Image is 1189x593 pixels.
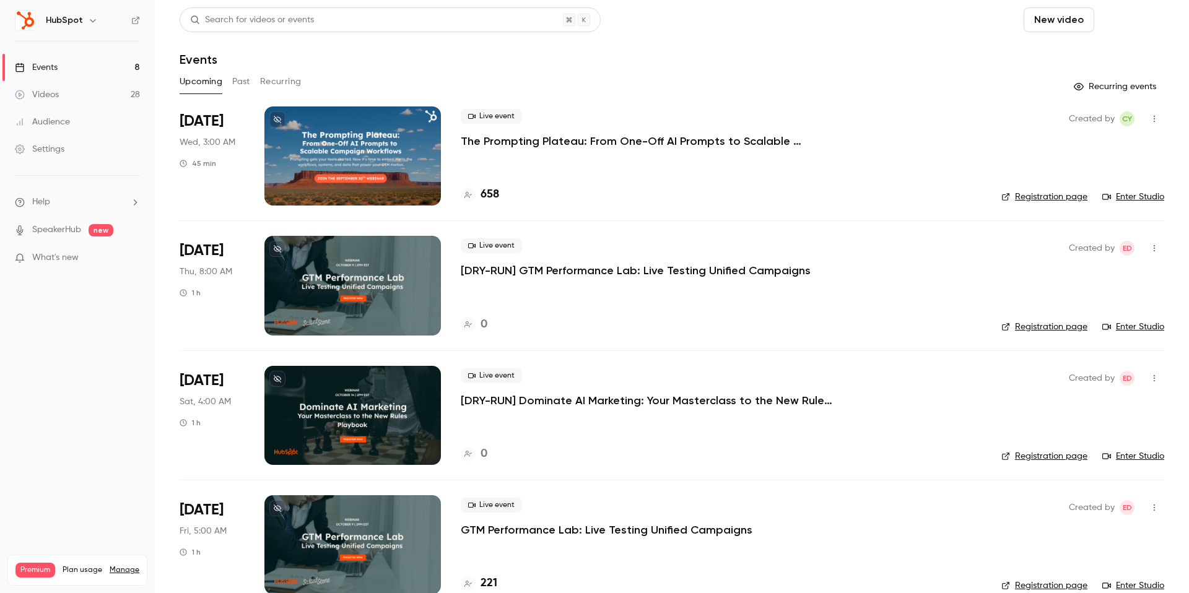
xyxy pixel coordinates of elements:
[1102,579,1164,592] a: Enter Studio
[461,238,522,253] span: Live event
[15,196,140,209] li: help-dropdown-opener
[180,366,245,465] div: Oct 3 Fri, 11:00 AM (America/Los Angeles)
[1001,450,1087,462] a: Registration page
[63,565,102,575] span: Plan usage
[461,263,811,278] a: [DRY-RUN] GTM Performance Lab: Live Testing Unified Campaigns
[461,134,832,149] a: The Prompting Plateau: From One-Off AI Prompts to Scalable Campaign Workflows
[1069,111,1115,126] span: Created by
[180,371,224,391] span: [DATE]
[1068,77,1164,97] button: Recurring events
[180,500,224,520] span: [DATE]
[1122,111,1132,126] span: CY
[481,186,499,203] h4: 658
[15,563,55,578] span: Premium
[232,72,250,92] button: Past
[180,418,201,428] div: 1 h
[481,575,497,592] h4: 221
[1120,111,1135,126] span: Celine Yung
[1069,371,1115,386] span: Created by
[1102,321,1164,333] a: Enter Studio
[1102,450,1164,462] a: Enter Studio
[180,158,216,168] div: 45 min
[180,236,245,335] div: Oct 1 Wed, 3:00 PM (America/Los Angeles)
[32,251,79,264] span: What's new
[180,111,224,131] span: [DATE]
[180,72,222,92] button: Upcoming
[1024,7,1094,32] button: New video
[461,575,497,592] a: 221
[180,52,217,67] h1: Events
[481,446,487,462] h4: 0
[15,11,35,30] img: HubSpot
[1120,241,1135,256] span: Elika Dizechi
[15,89,59,101] div: Videos
[481,316,487,333] h4: 0
[260,72,302,92] button: Recurring
[1123,241,1132,256] span: ED
[32,223,81,236] a: SpeakerHub
[1102,191,1164,203] a: Enter Studio
[180,241,224,261] span: [DATE]
[32,196,50,209] span: Help
[461,109,522,124] span: Live event
[461,186,499,203] a: 658
[15,61,58,74] div: Events
[180,396,231,408] span: Sat, 4:00 AM
[461,393,832,408] a: [DRY-RUN] Dominate AI Marketing: Your Masterclass to the New Rules Playbook
[125,253,140,264] iframe: Noticeable Trigger
[1001,191,1087,203] a: Registration page
[1069,241,1115,256] span: Created by
[89,224,113,236] span: new
[180,525,227,537] span: Fri, 5:00 AM
[461,498,522,513] span: Live event
[110,565,139,575] a: Manage
[461,446,487,462] a: 0
[180,106,245,206] div: Sep 30 Tue, 1:00 PM (America/New York)
[190,14,314,27] div: Search for videos or events
[180,547,201,557] div: 1 h
[180,288,201,298] div: 1 h
[46,14,83,27] h6: HubSpot
[461,316,487,333] a: 0
[1120,500,1135,515] span: Elika Dizechi
[1123,371,1132,386] span: ED
[180,136,235,149] span: Wed, 3:00 AM
[180,266,232,278] span: Thu, 8:00 AM
[461,522,752,537] a: GTM Performance Lab: Live Testing Unified Campaigns
[1123,500,1132,515] span: ED
[1120,371,1135,386] span: Elika Dizechi
[1099,7,1164,32] button: Schedule
[15,143,64,155] div: Settings
[1069,500,1115,515] span: Created by
[1001,321,1087,333] a: Registration page
[461,368,522,383] span: Live event
[15,116,70,128] div: Audience
[1001,579,1087,592] a: Registration page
